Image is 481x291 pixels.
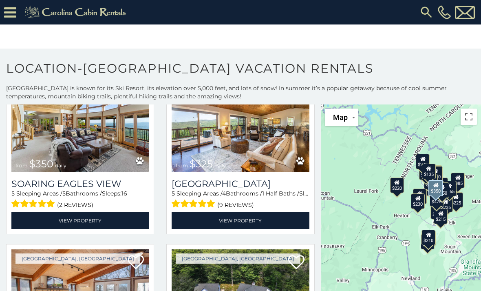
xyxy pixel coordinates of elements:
div: $230 [411,193,425,209]
div: $475 [430,191,444,207]
div: $355 [421,233,435,249]
img: search-regular.svg [419,5,434,20]
div: $650 [413,189,427,204]
div: $235 [439,197,453,212]
span: (9 reviews) [217,200,254,210]
a: [PHONE_NUMBER] [436,5,453,19]
span: Map [333,113,348,122]
button: Toggle fullscreen view [461,109,477,125]
a: Soaring Eagles View [11,178,149,189]
span: $350 [29,158,53,170]
span: from [176,162,188,169]
img: Beech Mountain Vista [172,80,309,172]
div: $160 [424,173,438,189]
div: $225 [449,192,463,208]
span: daily [55,162,66,169]
a: Beech Mountain Vista from $325 daily [172,80,309,172]
div: $180 [430,204,444,219]
div: $281 [419,164,433,180]
a: View Property [172,212,309,229]
div: Sleeping Areas / Bathrooms / Sleeps: [172,189,309,210]
button: Change map style [325,109,358,126]
span: from [15,162,28,169]
span: 16 [121,190,127,197]
a: [GEOGRAPHIC_DATA], [GEOGRAPHIC_DATA] [15,253,140,264]
img: Soaring Eagles View [11,80,149,172]
span: 5 [172,190,175,197]
span: 5 [11,190,15,197]
div: $220 [390,177,404,193]
span: $325 [190,158,213,170]
div: $350 [428,180,443,196]
span: 1 Half Baths / [262,190,299,197]
h3: Beech Mountain Vista [172,178,309,189]
div: $275 [416,153,430,169]
span: daily [214,162,226,169]
div: $150 [435,182,449,198]
div: $210 [422,229,436,245]
a: View Property [11,212,149,229]
div: $165 [443,180,457,196]
div: $215 [434,208,448,224]
a: [GEOGRAPHIC_DATA], [GEOGRAPHIC_DATA] [176,253,300,264]
div: $385 [451,172,465,188]
div: $135 [422,164,436,179]
img: Khaki-logo.png [20,4,133,20]
span: 4 [222,190,226,197]
a: Soaring Eagles View from $350 daily [11,80,149,172]
a: [GEOGRAPHIC_DATA] [172,178,309,189]
span: 5 [62,190,66,197]
span: (2 reviews) [57,200,93,210]
div: Sleeping Areas / Bathrooms / Sleeps: [11,189,149,210]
